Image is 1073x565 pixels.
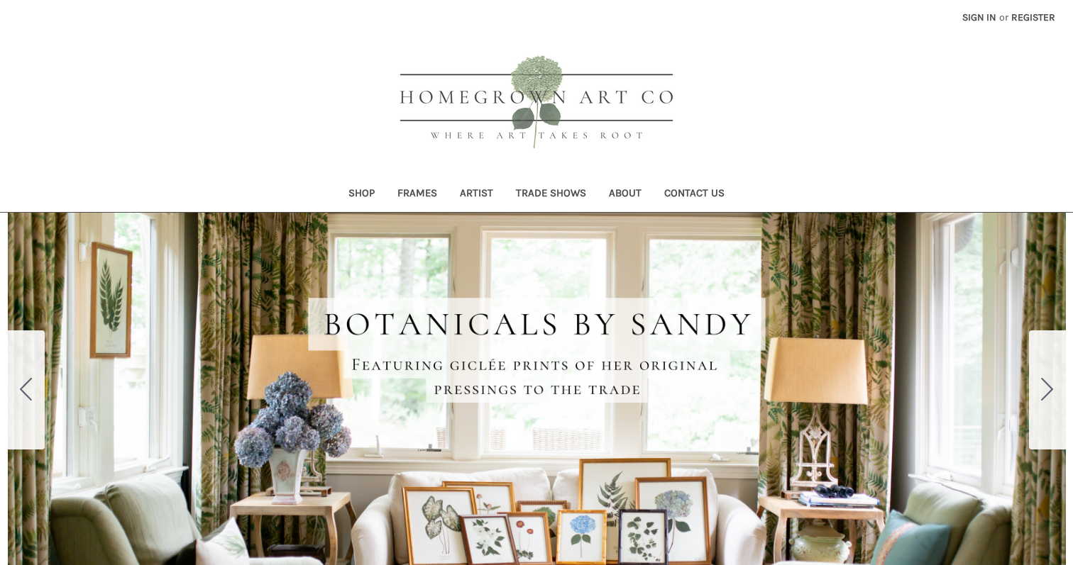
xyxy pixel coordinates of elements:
[386,177,449,212] a: Frames
[377,40,696,167] img: HOMEGROWN ART CO
[449,177,505,212] a: Artist
[998,10,1010,25] span: or
[598,177,653,212] a: About
[653,177,736,212] a: Contact Us
[8,330,45,449] button: Go to slide 5
[1029,330,1066,449] button: Go to slide 2
[505,177,598,212] a: Trade Shows
[337,177,386,212] a: Shop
